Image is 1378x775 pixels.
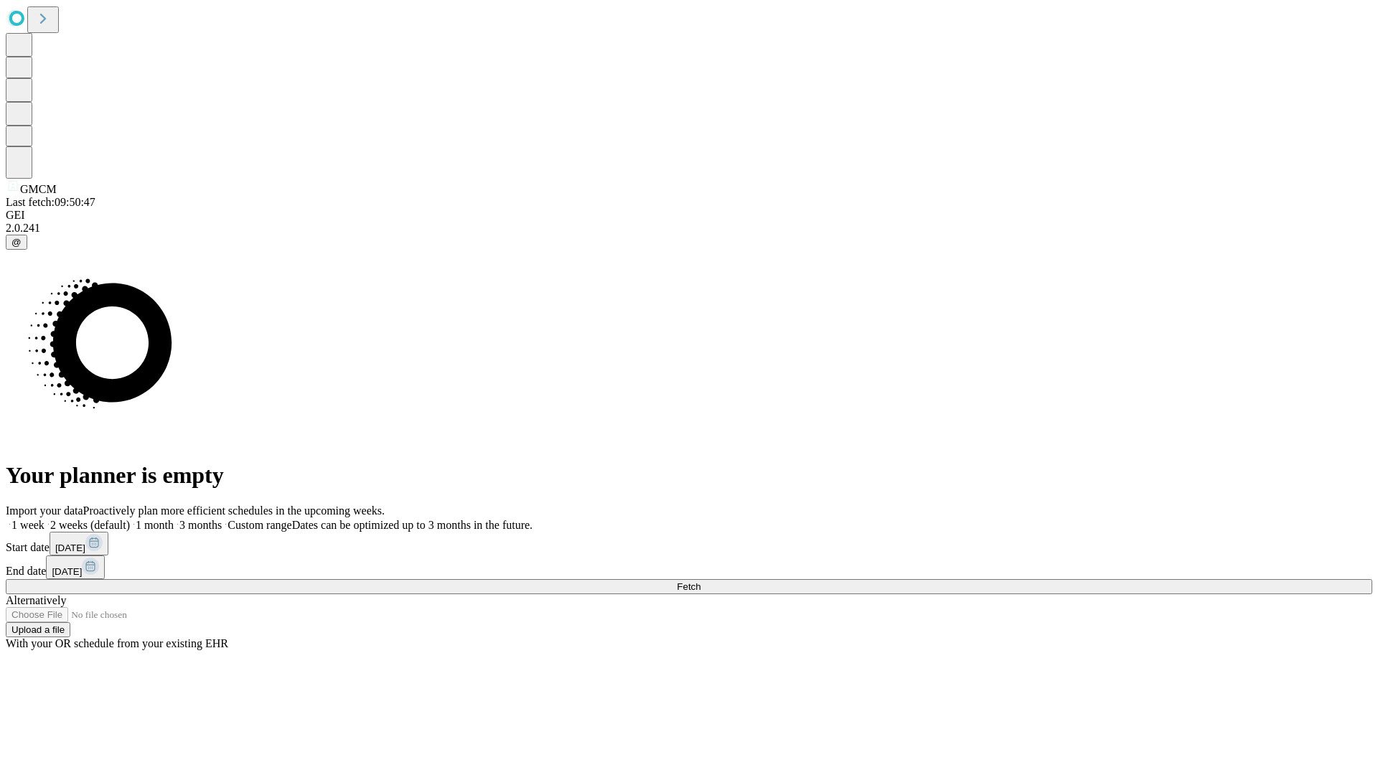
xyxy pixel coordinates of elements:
[6,196,95,208] span: Last fetch: 09:50:47
[50,532,108,555] button: [DATE]
[50,519,130,531] span: 2 weeks (default)
[6,579,1372,594] button: Fetch
[6,532,1372,555] div: Start date
[55,542,85,553] span: [DATE]
[6,622,70,637] button: Upload a file
[228,519,291,531] span: Custom range
[6,637,228,649] span: With your OR schedule from your existing EHR
[136,519,174,531] span: 1 month
[6,209,1372,222] div: GEI
[6,222,1372,235] div: 2.0.241
[6,555,1372,579] div: End date
[83,504,385,517] span: Proactively plan more efficient schedules in the upcoming weeks.
[6,235,27,250] button: @
[20,183,57,195] span: GMCM
[52,566,82,577] span: [DATE]
[6,504,83,517] span: Import your data
[11,519,44,531] span: 1 week
[46,555,105,579] button: [DATE]
[179,519,222,531] span: 3 months
[292,519,533,531] span: Dates can be optimized up to 3 months in the future.
[6,594,66,606] span: Alternatively
[6,462,1372,489] h1: Your planner is empty
[677,581,700,592] span: Fetch
[11,237,22,248] span: @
